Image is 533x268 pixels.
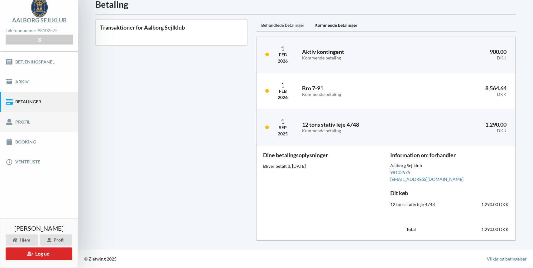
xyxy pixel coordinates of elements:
[302,85,409,97] h3: Bro 7-91
[6,247,72,260] button: Log ud
[278,125,288,131] div: Sep
[263,163,382,169] div: Bliver betalt d. [DATE]
[278,94,288,101] div: 2026
[278,131,288,137] div: 2025
[487,256,527,262] a: Vilkår og betingelser
[278,45,288,52] div: 1
[436,226,509,234] td: 1,290.00 DKK
[278,88,288,94] div: Feb
[421,48,507,61] h3: 900.00
[427,128,507,134] div: DKK
[310,19,363,32] div: Kommende betalinger
[386,197,449,212] div: 12 tons stativ leje 4748
[390,152,509,159] h3: Information om forhandler
[302,48,413,61] h3: Aktiv kontingent
[263,152,382,159] h3: Dine betalingsoplysninger
[302,92,409,97] div: Kommende betaling
[278,118,288,125] div: 1
[302,55,413,61] div: Kommende betaling
[14,225,64,231] span: [PERSON_NAME]
[278,52,288,58] div: Feb
[427,121,507,134] h3: 1,290.00
[6,234,38,246] div: Hjem
[12,17,67,23] div: Aalborg Sejlklub
[302,128,418,134] div: Kommende betaling
[390,170,410,175] a: 98102575
[390,176,463,182] a: [EMAIL_ADDRESS][DOMAIN_NAME]
[278,82,288,88] div: 1
[256,19,310,32] div: Behandlede betalinger
[449,197,513,212] div: 1,290.00 DKK
[421,55,507,61] div: DKK
[100,24,243,31] h3: Transaktioner for Aalborg Sejlklub
[390,163,509,169] div: Aalborg Sejlklub
[418,85,507,97] h3: 8,564.64
[302,121,418,134] h3: 12 tons stativ leje 4748
[38,28,58,33] strong: 98102575
[418,92,507,97] div: DKK
[406,227,416,232] b: Total
[278,58,288,64] div: 2026
[40,234,72,246] div: Profil
[390,190,509,197] h3: Dit køb
[6,26,73,35] div: Telefonnummer:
